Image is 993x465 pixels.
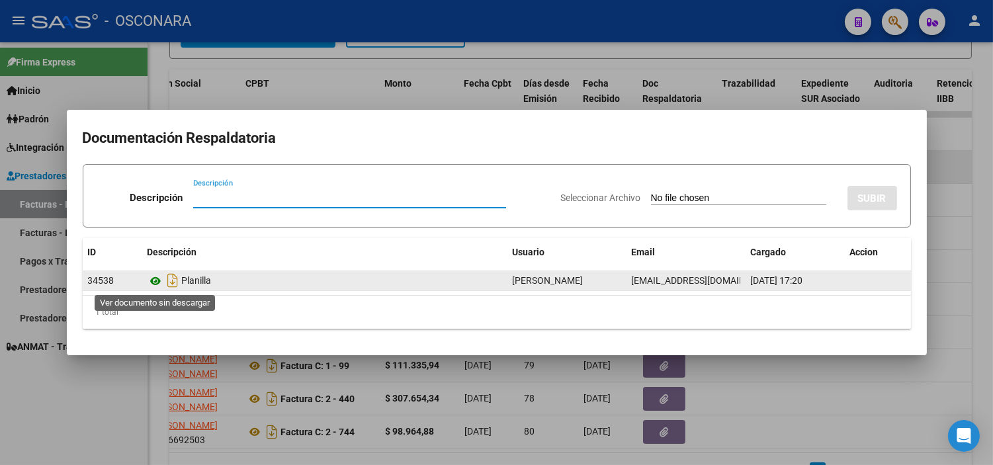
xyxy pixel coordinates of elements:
[507,238,626,267] datatable-header-cell: Usuario
[561,192,641,203] span: Seleccionar Archivo
[847,186,897,210] button: SUBIR
[845,238,911,267] datatable-header-cell: Accion
[746,238,845,267] datatable-header-cell: Cargado
[632,247,656,257] span: Email
[165,270,182,291] i: Descargar documento
[130,190,183,206] p: Descripción
[513,275,583,286] span: [PERSON_NAME]
[142,238,507,267] datatable-header-cell: Descripción
[88,275,114,286] span: 34538
[632,275,779,286] span: [EMAIL_ADDRESS][DOMAIN_NAME]
[148,247,197,257] span: Descripción
[513,247,545,257] span: Usuario
[751,275,803,286] span: [DATE] 17:20
[850,247,879,257] span: Accion
[148,270,502,291] div: Planilla
[83,126,911,151] h2: Documentación Respaldatoria
[83,238,142,267] datatable-header-cell: ID
[88,247,97,257] span: ID
[626,238,746,267] datatable-header-cell: Email
[751,247,787,257] span: Cargado
[83,296,911,329] div: 1 total
[948,420,980,452] div: Open Intercom Messenger
[858,192,886,204] span: SUBIR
